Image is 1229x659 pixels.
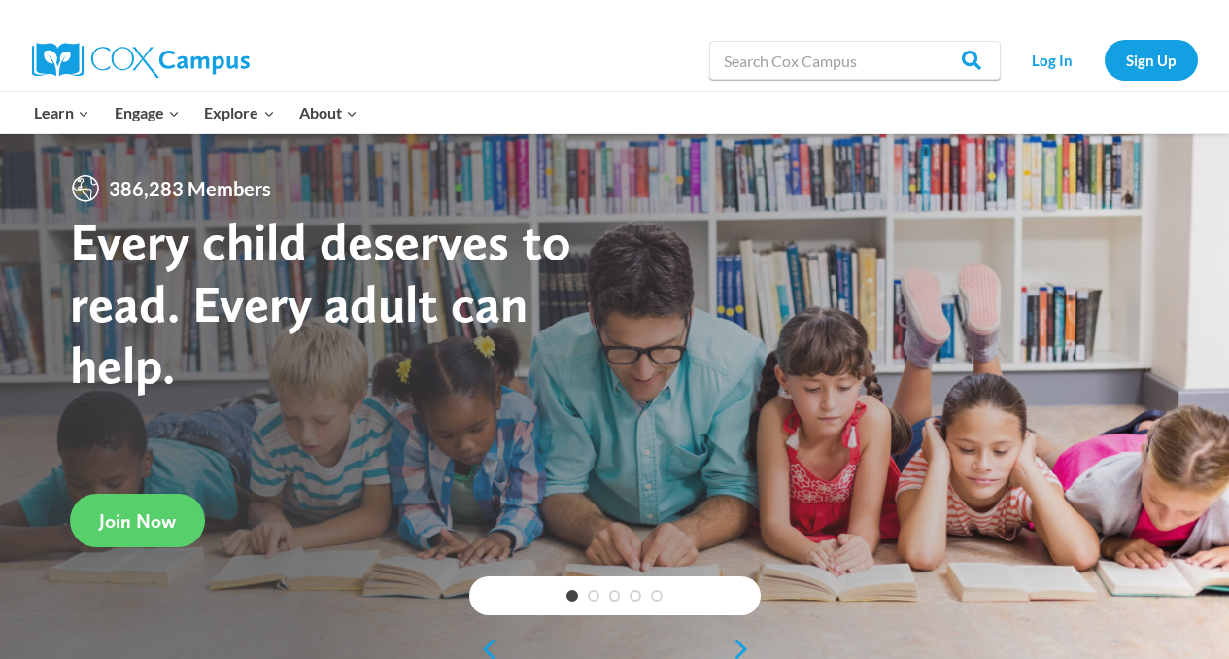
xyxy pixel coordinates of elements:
[22,92,370,133] nav: Primary Navigation
[115,100,180,125] span: Engage
[1010,40,1095,80] a: Log In
[99,509,176,533] span: Join Now
[70,494,205,547] a: Join Now
[299,100,358,125] span: About
[1010,40,1198,80] nav: Secondary Navigation
[566,590,578,602] a: 1
[588,590,599,602] a: 2
[204,100,274,125] span: Explore
[709,41,1001,80] input: Search Cox Campus
[651,590,663,602] a: 5
[34,100,89,125] span: Learn
[609,590,621,602] a: 3
[101,173,279,204] span: 386,283 Members
[70,210,571,396] strong: Every child deserves to read. Every adult can help.
[1105,40,1198,80] a: Sign Up
[32,43,250,78] img: Cox Campus
[630,590,641,602] a: 4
